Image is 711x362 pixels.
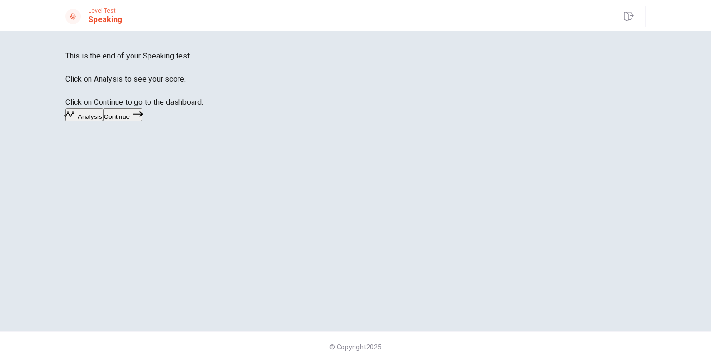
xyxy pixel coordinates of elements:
[89,14,122,26] h1: Speaking
[103,112,142,121] a: Continue
[89,7,122,14] span: Level Test
[103,108,142,121] button: Continue
[329,343,382,351] span: © Copyright 2025
[65,112,103,121] a: Analysis
[65,108,103,121] button: Analysis
[65,51,203,107] span: This is the end of your Speaking test. Click on Analysis to see your score. Click on Continue to ...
